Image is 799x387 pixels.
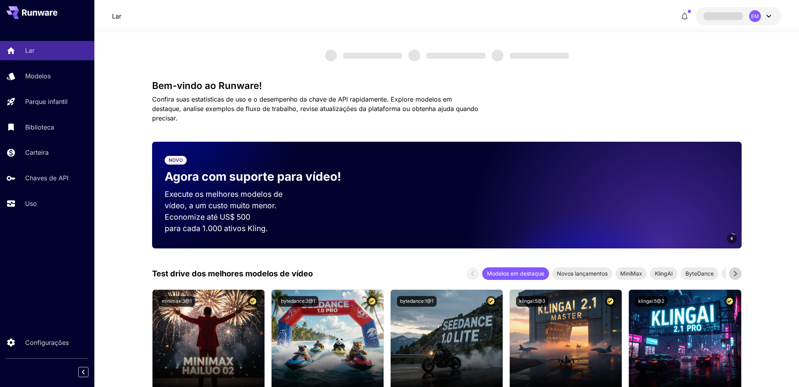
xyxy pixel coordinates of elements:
font: Lar [112,12,121,20]
button: Recolher barra lateral [78,367,88,377]
button: bytedance:2@1 [278,296,318,307]
font: Biblioteca [25,123,54,131]
font: Uso [25,200,37,207]
div: ByteDance [681,267,718,280]
font: Novos lançamentos [557,270,608,277]
font: KlingAI [655,270,673,277]
font: minimax:3@1 [162,298,192,304]
font: Modelos em destaque [487,270,544,277]
font: Configurações [25,339,69,346]
font: NOVO [169,157,183,163]
font: klingai:5@3 [519,298,545,304]
font: Modelos [25,72,51,80]
font: MiniMax [620,270,642,277]
font: klingai:5@2 [638,298,664,304]
button: Modelo certificado – verificado para melhor desempenho e inclui uma licença comercial. [248,296,258,307]
div: MiniMax [615,267,647,280]
font: Carteira [25,148,49,156]
div: KlingAI [650,267,678,280]
font: EM [751,13,759,19]
font: Test drive dos melhores modelos de vídeo [152,269,313,278]
font: Economize até US$ 500 para cada 1.000 ativos Kling. [165,212,268,233]
font: bytedance:2@1 [281,298,315,304]
button: klingai:5@2 [635,296,667,307]
div: Novos lançamentos [552,267,612,280]
span: 6 [731,235,733,241]
font: Chaves de API [25,174,68,182]
font: bytedance:1@1 [400,298,433,304]
font: Lar [25,46,35,54]
font: ByteDance [685,270,714,277]
div: Recolher barra lateral [84,365,94,379]
button: Modelo certificado – verificado para melhor desempenho e inclui uma licença comercial. [486,296,496,307]
font: Agora com suporte para vídeo! [165,169,341,183]
div: Modelos em destaque [482,267,549,280]
font: Bem-vindo ao Runware! [152,80,262,91]
font: Confira suas estatísticas de uso e o desempenho da chave de API rapidamente. Explore modelos em d... [152,95,478,122]
button: Modelo certificado – verificado para melhor desempenho e inclui uma licença comercial. [367,296,377,307]
button: bytedance:1@1 [397,296,437,307]
button: Modelo certificado – verificado para melhor desempenho e inclui uma licença comercial. [724,296,735,307]
font: Parque infantil [25,98,68,106]
button: minimax:3@1 [159,296,195,307]
button: Modelo certificado – verificado para melhor desempenho e inclui uma licença comercial. [605,296,615,307]
button: klingai:5@3 [516,296,548,307]
nav: migalha de pão [112,11,121,21]
a: Lar [112,11,121,21]
button: EM [696,7,781,25]
font: Execute os melhores modelos de vídeo, a um custo muito menor. [165,189,283,210]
